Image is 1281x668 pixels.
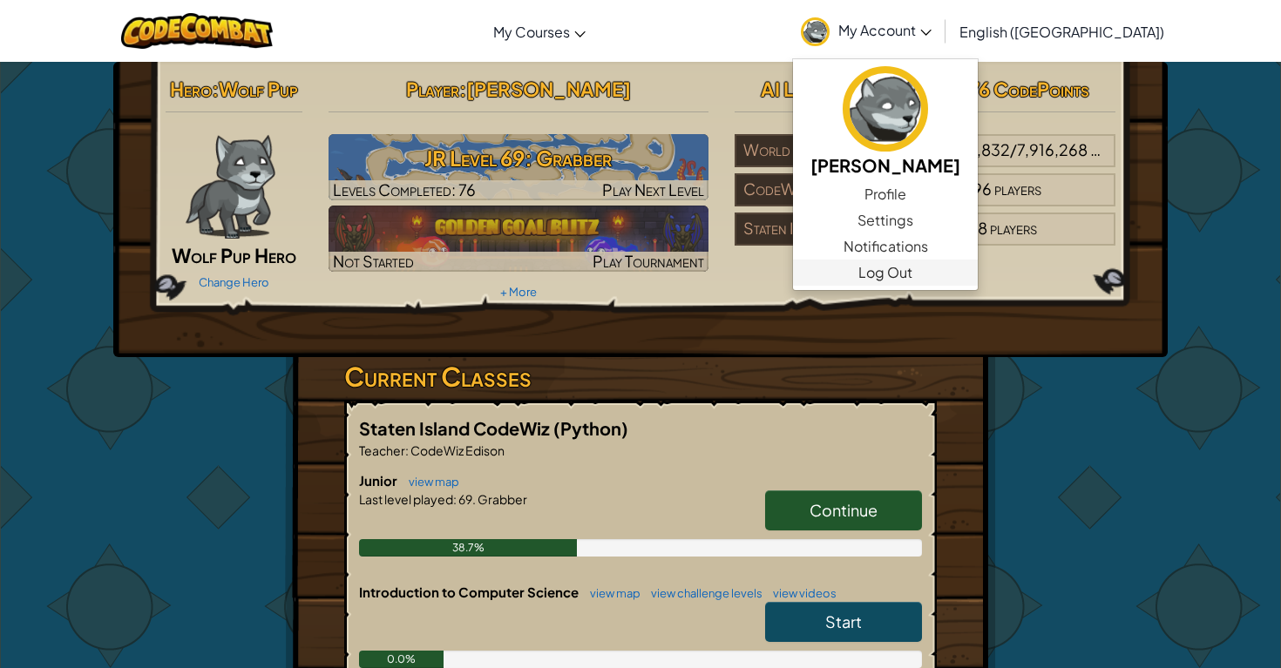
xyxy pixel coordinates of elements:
a: Change Hero [199,275,269,289]
span: Play Next Level [602,179,704,199]
span: : [459,77,466,101]
a: My Courses [485,8,594,55]
a: view challenge levels [642,586,762,600]
a: + More [500,285,537,299]
div: 38.7% [359,539,577,557]
span: Play Tournament [593,251,704,271]
span: My Courses [493,23,570,41]
span: 69. [457,491,476,507]
a: My Account [792,3,940,58]
span: : [405,442,409,458]
span: Last level played [359,491,453,507]
span: 96 [973,179,992,199]
img: Golden Goal [329,206,709,272]
a: Staten Island CodeWiz#21/78players [735,229,1115,249]
div: Staten Island CodeWiz [735,213,925,246]
h3: JR Level 69: Grabber [329,138,709,178]
img: avatar [801,17,830,46]
span: Continue [810,500,878,520]
span: Junior [359,472,400,489]
a: World#930,832/7,916,268players [735,151,1115,171]
div: World [735,134,925,167]
span: English ([GEOGRAPHIC_DATA]) [959,23,1164,41]
a: Log Out [793,260,978,286]
img: CodeCombat logo [121,13,274,49]
span: Player [406,77,459,101]
span: Introduction to Computer Science [359,584,581,600]
span: : 76 CodePoints [959,77,1089,101]
span: players [994,179,1041,199]
span: [PERSON_NAME] [466,77,631,101]
h3: Current Classes [344,357,937,396]
a: view videos [764,586,837,600]
span: Grabber [476,491,527,507]
span: Teacher [359,442,405,458]
a: Notifications [793,233,978,260]
a: English ([GEOGRAPHIC_DATA]) [951,8,1173,55]
span: players [990,218,1037,238]
span: Hero [170,77,212,101]
a: Settings [793,207,978,233]
span: 7,916,268 [1017,139,1088,159]
a: CodeWiz Edison#26/96players [735,190,1115,210]
a: Play Next Level [329,134,709,200]
span: Start [825,611,862,631]
span: : [453,491,457,507]
span: players [1090,139,1137,159]
span: : [212,77,219,101]
span: Wolf Pup Hero [172,243,296,267]
span: My Account [838,21,932,39]
span: Notifications [844,236,928,257]
img: avatar [843,66,928,152]
span: (Python) [553,417,628,439]
div: 0.0% [359,651,444,668]
span: / [1010,139,1017,159]
img: JR Level 69: Grabber [329,134,709,200]
a: Profile [793,181,978,207]
span: Levels Completed: 76 [333,179,476,199]
img: wolf-pup-paper-doll.png [186,134,275,239]
a: view map [581,586,640,600]
h5: [PERSON_NAME] [810,152,960,179]
div: CodeWiz Edison [735,173,925,206]
span: CodeWiz Edison [409,442,505,458]
span: Not Started [333,251,414,271]
span: Wolf Pup [219,77,298,101]
a: Not StartedPlay Tournament [329,206,709,272]
a: view map [400,475,459,489]
span: Staten Island CodeWiz [359,417,553,439]
a: [PERSON_NAME] [793,64,978,181]
span: AI League Team Rankings [761,77,959,101]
